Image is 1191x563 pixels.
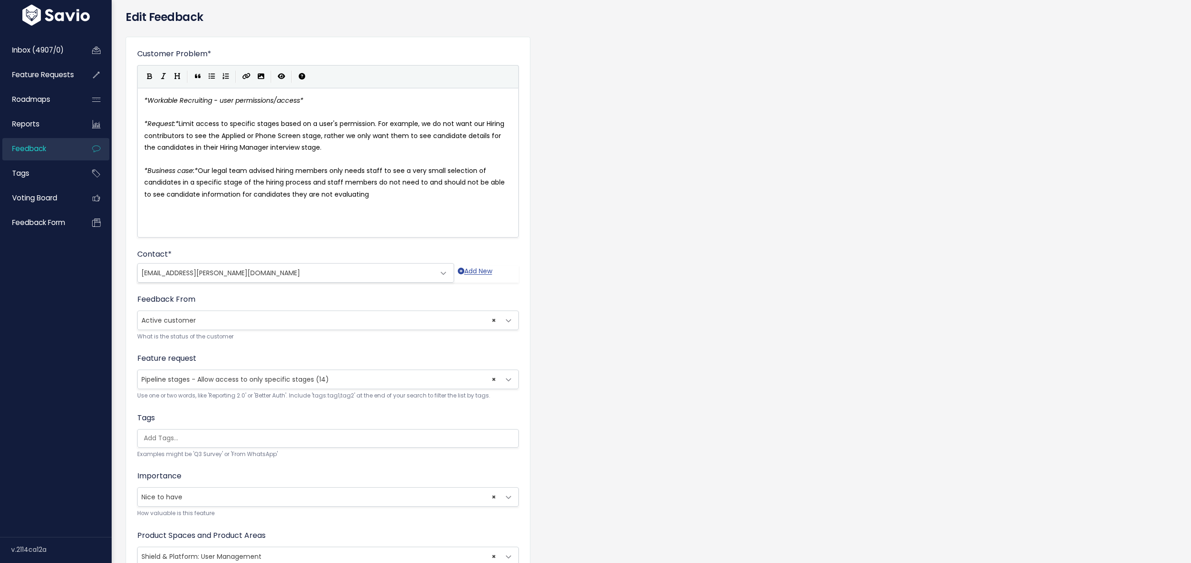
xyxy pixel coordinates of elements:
input: Add Tags... [140,433,521,443]
button: Create Link [239,70,254,84]
span: × [492,488,496,506]
span: nate.smith@energytrust.org [137,263,454,283]
small: Use one or two words, like 'Reporting 2.0' or 'Better Auth'. Include 'tags:tag1,tag2' at the end ... [137,391,519,401]
button: Italic [156,70,170,84]
i: | [187,71,188,82]
label: Feedback From [137,294,195,305]
button: Bold [142,70,156,84]
span: Tags [12,168,29,178]
span: × [492,370,496,389]
span: Feedback form [12,218,65,227]
span: Pipeline stages - Allow access to only specific stages (14) [138,370,500,389]
a: Feature Requests [2,64,77,86]
a: Feedback form [2,212,77,233]
span: Reports [12,119,40,129]
small: How valuable is this feature [137,509,519,518]
label: Customer Problem [137,48,211,60]
button: Generic List [205,70,219,84]
label: Importance [137,470,181,482]
span: Voting Board [12,193,57,203]
span: Feature Requests [12,70,74,79]
label: Contact [137,249,172,260]
button: Quote [191,70,205,84]
a: Add New [458,265,492,283]
span: Roadmaps [12,94,50,104]
a: Reports [2,113,77,135]
span: Limit access to specific stages based on a user's permission. For example, we do not want our Hir... [144,119,506,152]
button: Heading [170,70,184,84]
span: Nice to have [138,488,500,506]
a: Voting Board [2,187,77,209]
img: logo-white.9d6f32f41409.svg [20,5,92,26]
button: Import an image [254,70,268,84]
label: Tags [137,412,155,424]
span: Business case: [147,166,194,175]
button: Markdown Guide [295,70,309,84]
span: Nice to have [137,487,519,507]
i: | [291,71,292,82]
span: Pipeline stages - Allow access to only specific stages (14) [137,370,519,389]
span: Pipeline stages - Allow access to only specific stages (14) [141,375,329,384]
span: [EMAIL_ADDRESS][PERSON_NAME][DOMAIN_NAME] [141,268,300,278]
i: | [235,71,236,82]
a: Tags [2,163,77,184]
span: × [492,311,496,330]
h4: Edit Feedback [126,9,1177,26]
label: Product Spaces and Product Areas [137,530,266,541]
span: Our legal team advised hiring members only needs staff to see a very small selection of candidate... [144,166,507,199]
a: Inbox (4907/0) [2,40,77,61]
div: v.2114ca12a [11,537,112,562]
small: What is the status of the customer [137,332,519,342]
span: Request: [147,119,175,128]
button: Numbered List [219,70,233,84]
span: nate.smith@energytrust.org [138,264,435,282]
span: Feedback [12,144,46,153]
span: Active customer [137,311,519,330]
a: Feedback [2,138,77,159]
span: Inbox (4907/0) [12,45,64,55]
i: | [271,71,272,82]
a: Roadmaps [2,89,77,110]
button: Toggle Preview [274,70,288,84]
span: Active customer [138,311,500,330]
label: Feature request [137,353,196,364]
small: Examples might be 'Q3 Survey' or 'From WhatsApp' [137,450,519,459]
span: Workable Recruiting - user permissions/access [147,96,300,105]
